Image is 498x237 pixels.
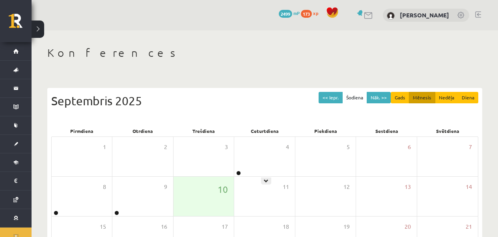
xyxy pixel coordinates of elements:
span: 13 [405,183,411,191]
span: 6 [408,143,411,151]
span: 19 [343,222,350,231]
button: Gads [391,92,409,103]
a: 173 xp [301,10,322,16]
span: 18 [283,222,289,231]
span: 16 [161,222,167,231]
span: 8 [103,183,106,191]
span: 2499 [279,10,292,18]
span: 4 [286,143,289,151]
div: Otrdiena [112,125,173,136]
button: Diena [458,92,478,103]
span: 14 [466,183,472,191]
div: Septembris 2025 [51,92,478,110]
span: xp [313,10,318,16]
button: Nedēļa [435,92,458,103]
div: Ceturtdiena [234,125,295,136]
div: Svētdiena [417,125,478,136]
button: Mēnesis [409,92,435,103]
div: Sestdiena [356,125,418,136]
span: mP [293,10,300,16]
div: Pirmdiena [51,125,112,136]
div: Piekdiena [295,125,356,136]
span: 15 [100,222,106,231]
a: [PERSON_NAME] [400,11,449,19]
span: 2 [164,143,167,151]
span: 5 [347,143,350,151]
span: 20 [405,222,411,231]
a: 2499 mP [279,10,300,16]
span: 7 [469,143,472,151]
button: Nāk. >> [367,92,391,103]
h1: Konferences [47,46,482,60]
button: << Iepr. [319,92,343,103]
span: 17 [222,222,228,231]
span: 10 [218,183,228,196]
img: Darja Arsjonova [387,12,395,20]
span: 9 [164,183,167,191]
span: 173 [301,10,312,18]
span: 11 [283,183,289,191]
a: Rīgas 1. Tālmācības vidusskola [9,14,32,34]
span: 21 [466,222,472,231]
span: 12 [343,183,350,191]
button: Šodiena [342,92,367,103]
span: 3 [225,143,228,151]
div: Trešdiena [173,125,234,136]
span: 1 [103,143,106,151]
